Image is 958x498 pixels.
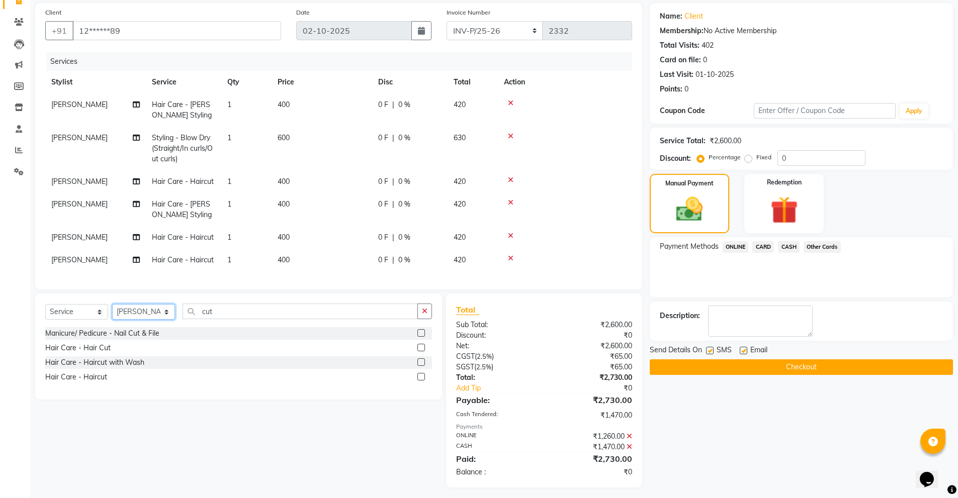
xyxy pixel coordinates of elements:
[650,345,702,357] span: Send Details On
[477,352,492,360] span: 2.5%
[278,133,290,142] span: 600
[278,233,290,242] span: 400
[45,372,107,382] div: Hair Care - Haircut
[227,200,231,209] span: 1
[398,232,410,243] span: 0 %
[544,372,640,383] div: ₹2,730.00
[392,199,394,210] span: |
[45,328,159,339] div: Manicure/ Pedicure - Nail Cut & File
[544,351,640,362] div: ₹65.00
[51,233,108,242] span: [PERSON_NAME]
[660,153,691,164] div: Discount:
[454,233,466,242] span: 420
[650,359,953,375] button: Checkout
[449,467,544,477] div: Balance :
[752,241,774,253] span: CARD
[660,26,704,36] div: Membership:
[449,383,560,393] a: Add Tip
[723,241,749,253] span: ONLINE
[392,99,394,110] span: |
[449,372,544,383] div: Total:
[152,177,214,186] span: Hair Care - Haircut
[51,133,108,142] span: [PERSON_NAME]
[278,200,290,209] span: 400
[378,176,388,187] span: 0 F
[762,193,807,227] img: _gift.svg
[476,363,491,371] span: 2.5%
[456,362,474,371] span: SGST
[449,330,544,341] div: Discount:
[398,199,410,210] span: 0 %
[754,103,896,119] input: Enter Offer / Coupon Code
[146,71,221,93] th: Service
[152,200,212,219] span: Hair Care - [PERSON_NAME] Styling
[227,133,231,142] span: 1
[378,232,388,243] span: 0 F
[684,84,688,94] div: 0
[227,233,231,242] span: 1
[702,40,714,51] div: 402
[183,304,418,319] input: Search or Scan
[703,55,707,65] div: 0
[398,99,410,110] span: 0 %
[447,8,490,17] label: Invoice Number
[456,423,632,431] div: Payments
[449,362,544,372] div: ( )
[660,40,700,51] div: Total Visits:
[454,177,466,186] span: 420
[449,442,544,452] div: CASH
[398,176,410,187] span: 0 %
[544,394,640,406] div: ₹2,730.00
[717,345,732,357] span: SMS
[560,383,640,393] div: ₹0
[45,357,144,368] div: Hair Care - Haircut with Wash
[778,241,800,253] span: CASH
[660,84,682,94] div: Points:
[278,100,290,109] span: 400
[544,362,640,372] div: ₹65.00
[660,106,754,116] div: Coupon Code
[665,179,714,188] label: Manual Payment
[449,453,544,465] div: Paid:
[454,100,466,109] span: 420
[660,311,700,321] div: Description:
[695,69,734,80] div: 01-10-2025
[278,177,290,186] span: 400
[544,453,640,465] div: ₹2,730.00
[398,133,410,143] span: 0 %
[227,255,231,264] span: 1
[756,153,771,162] label: Fixed
[45,21,73,40] button: +91
[449,351,544,362] div: ( )
[660,26,943,36] div: No Active Membership
[454,133,466,142] span: 630
[449,431,544,442] div: ONLINE
[152,233,214,242] span: Hair Care - Haircut
[227,177,231,186] span: 1
[152,133,213,163] span: Styling - Blow Dry (Straight/In curls/Out curls)
[544,410,640,421] div: ₹1,470.00
[668,194,711,225] img: _cash.svg
[45,343,111,353] div: Hair Care - Hair Cut
[392,133,394,143] span: |
[278,255,290,264] span: 400
[51,255,108,264] span: [PERSON_NAME]
[660,241,719,252] span: Payment Methods
[660,11,682,22] div: Name:
[456,305,479,315] span: Total
[449,394,544,406] div: Payable:
[454,255,466,264] span: 420
[709,153,741,162] label: Percentage
[392,232,394,243] span: |
[544,330,640,341] div: ₹0
[378,255,388,265] span: 0 F
[660,69,693,80] div: Last Visit:
[660,136,706,146] div: Service Total:
[372,71,448,93] th: Disc
[448,71,498,93] th: Total
[449,320,544,330] div: Sub Total:
[51,100,108,109] span: [PERSON_NAME]
[272,71,372,93] th: Price
[227,100,231,109] span: 1
[454,200,466,209] span: 420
